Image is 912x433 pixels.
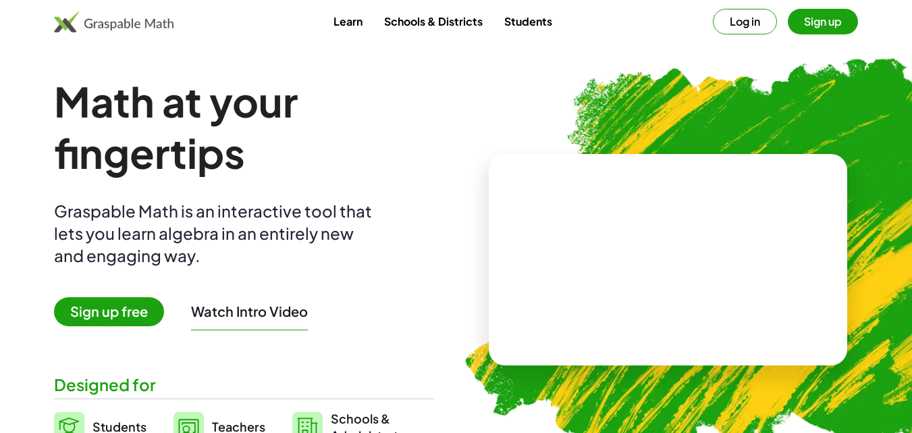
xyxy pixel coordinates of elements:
[323,9,373,34] a: Learn
[493,9,563,34] a: Students
[191,303,308,320] button: Watch Intro Video
[566,209,769,310] video: What is this? This is dynamic math notation. Dynamic math notation plays a central role in how Gr...
[54,297,164,326] span: Sign up free
[54,200,378,267] div: Graspable Math is an interactive tool that lets you learn algebra in an entirely new and engaging...
[788,9,858,34] button: Sign up
[713,9,777,34] button: Log in
[373,9,493,34] a: Schools & Districts
[54,374,435,396] div: Designed for
[54,76,435,178] h1: Math at your fingertips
